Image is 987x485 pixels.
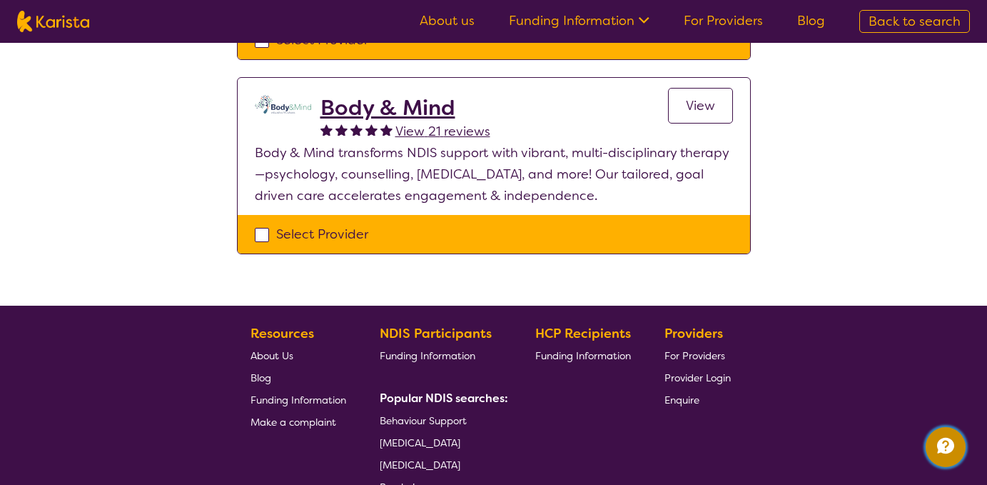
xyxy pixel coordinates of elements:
a: About us [420,12,475,29]
span: Funding Information [380,349,475,362]
a: [MEDICAL_DATA] [380,454,502,476]
a: Funding Information [380,344,502,366]
span: Funding Information [535,349,631,362]
a: Enquire [664,389,731,411]
b: Popular NDIS searches: [380,391,508,406]
b: Providers [664,325,723,342]
button: Channel Menu [926,427,966,467]
a: Body & Mind [320,95,490,121]
a: Funding Information [535,344,631,366]
p: Body & Mind transforms NDIS support with vibrant, multi-disciplinary therapy—psychology, counsell... [255,142,733,206]
span: About Us [250,349,293,362]
a: View [668,88,733,124]
a: Blog [797,12,825,29]
span: Enquire [664,394,699,406]
img: fullstar [380,124,393,136]
b: HCP Recipients [535,325,631,342]
a: View 21 reviews [395,121,490,142]
span: View 21 reviews [395,123,490,140]
span: [MEDICAL_DATA] [380,436,460,449]
img: fullstar [350,124,363,136]
a: Back to search [859,10,970,33]
a: [MEDICAL_DATA] [380,431,502,454]
a: Behaviour Support [380,409,502,431]
span: View [686,97,715,114]
span: [MEDICAL_DATA] [380,459,460,471]
a: Blog [250,366,346,389]
b: Resources [250,325,314,342]
span: Behaviour Support [380,414,467,427]
img: qmpolprhjdhzpcuekzqg.svg [255,95,312,114]
a: Funding Information [509,12,649,29]
span: Blog [250,371,271,384]
img: fullstar [320,124,333,136]
span: For Providers [664,349,725,362]
img: fullstar [335,124,348,136]
span: Back to search [869,13,961,30]
a: For Providers [664,344,731,366]
span: Provider Login [664,371,731,384]
a: Funding Information [250,389,346,411]
a: About Us [250,344,346,366]
span: Funding Information [250,394,346,406]
img: Karista logo [17,11,89,32]
b: NDIS Participants [380,325,492,342]
span: Make a complaint [250,416,336,429]
img: fullstar [365,124,378,136]
a: Provider Login [664,366,731,389]
a: For Providers [684,12,763,29]
a: Make a complaint [250,411,346,433]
